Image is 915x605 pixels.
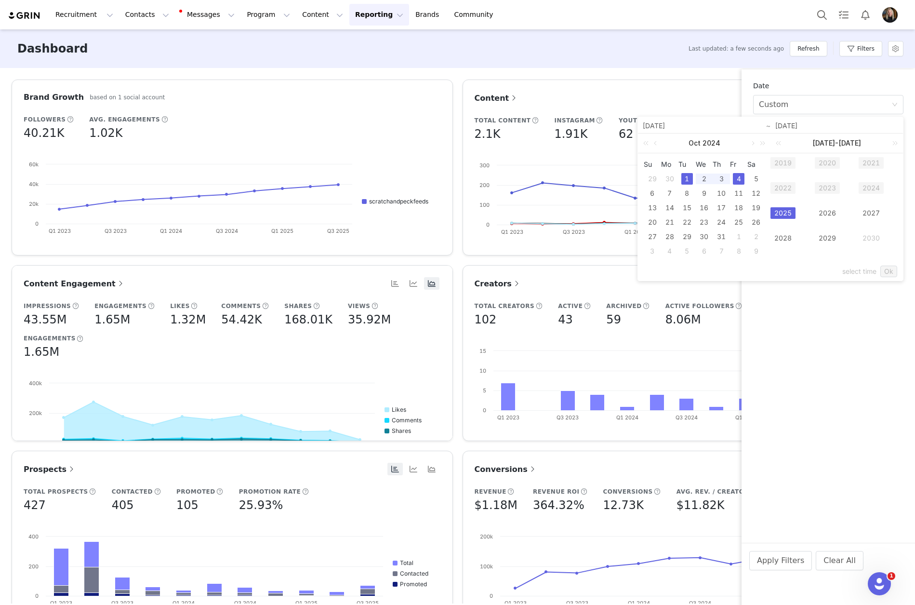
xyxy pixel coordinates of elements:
[716,231,727,242] div: 31
[790,41,827,56] button: Refresh
[24,465,76,474] span: Prospects
[35,592,39,599] text: 0
[664,173,676,185] div: 30
[644,160,661,169] span: Su
[176,497,199,514] h5: 105
[753,82,769,90] span: Date
[24,124,64,142] h5: 40.21K
[770,157,796,169] a: 2019
[733,202,744,214] div: 18
[479,202,490,208] text: 100
[665,302,734,310] h5: Active Followers
[681,188,693,199] div: 8
[775,120,898,132] input: End date
[859,229,903,254] td: 2030
[842,262,876,281] a: select time
[475,465,537,474] span: Conversions
[90,93,165,102] h5: based on 1 social account
[644,172,661,186] td: September 29, 2024
[730,172,747,186] td: October 4, 2024
[475,116,531,125] h5: Total Content
[880,266,897,277] a: Ok
[449,4,504,26] a: Community
[770,182,796,194] a: 2022
[533,497,584,514] h5: 364.32%
[681,245,693,257] div: 5
[882,7,898,23] img: 39c1d9e1-79c2-49e6-bb38-4868b0a75d26.jpg
[483,387,486,394] text: 5
[689,44,784,53] span: Last updated: a few seconds ago
[678,186,696,201] td: October 8, 2024
[647,188,658,199] div: 6
[733,216,744,228] div: 25
[698,245,710,257] div: 6
[696,201,713,215] td: October 16, 2024
[748,134,756,153] a: Next month (PageDown)
[750,173,762,185] div: 5
[170,311,206,328] h5: 1.32M
[688,134,702,153] a: Oct
[733,188,744,199] div: 11
[770,178,815,203] td: 2022
[24,487,88,496] h5: Total Prospects
[652,134,661,153] a: Previous month (PageUp)
[716,216,727,228] div: 24
[400,570,428,577] text: Contacted
[750,245,762,257] div: 9
[369,198,428,205] text: scratchandpeckfeeds
[661,160,678,169] span: Mo
[647,245,658,257] div: 3
[770,229,815,254] td: 2028
[349,4,409,26] button: Reporting
[606,311,621,328] h5: 59
[475,463,537,475] a: Conversions
[49,228,71,234] text: Q1 2023
[28,533,39,540] text: 400
[641,134,654,153] a: Last year (Control + left)
[24,311,66,328] h5: 43.55M
[713,172,730,186] td: October 3, 2024
[475,302,535,310] h5: Total Creators
[750,202,762,214] div: 19
[664,216,676,228] div: 21
[501,229,523,235] text: Q1 2023
[400,559,413,566] text: Total
[483,407,486,414] text: 0
[730,244,747,258] td: November 8, 2024
[716,245,727,257] div: 7
[730,229,747,244] td: November 1, 2024
[348,302,370,310] h5: Views
[755,134,767,153] a: Next year (Control + right)
[812,139,861,147] span: [DATE]-[DATE]
[661,157,678,172] th: Mon
[8,11,41,20] a: grin logo
[730,215,747,229] td: October 25, 2024
[105,228,127,234] text: Q3 2023
[664,202,676,214] div: 14
[475,279,521,288] span: Creators
[702,134,721,153] a: 2024
[859,153,903,178] td: 2021
[221,302,261,310] h5: Comments
[681,202,693,214] div: 15
[859,182,884,194] a: 2024
[558,311,573,328] h5: 43
[647,202,658,214] div: 13
[859,157,884,169] a: 2021
[713,201,730,215] td: October 17, 2024
[647,216,658,228] div: 20
[698,202,710,214] div: 16
[665,311,701,328] h5: 8.06M
[497,414,519,421] text: Q1 2023
[606,302,641,310] h5: Archived
[892,102,898,108] i: icon: down
[696,157,713,172] th: Wed
[713,244,730,258] td: November 7, 2024
[661,215,678,229] td: October 21, 2024
[562,229,584,235] text: Q3 2023
[661,186,678,201] td: October 7, 2024
[112,497,134,514] h5: 405
[486,221,490,228] text: 0
[713,160,730,169] span: Th
[221,311,262,328] h5: 54.42K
